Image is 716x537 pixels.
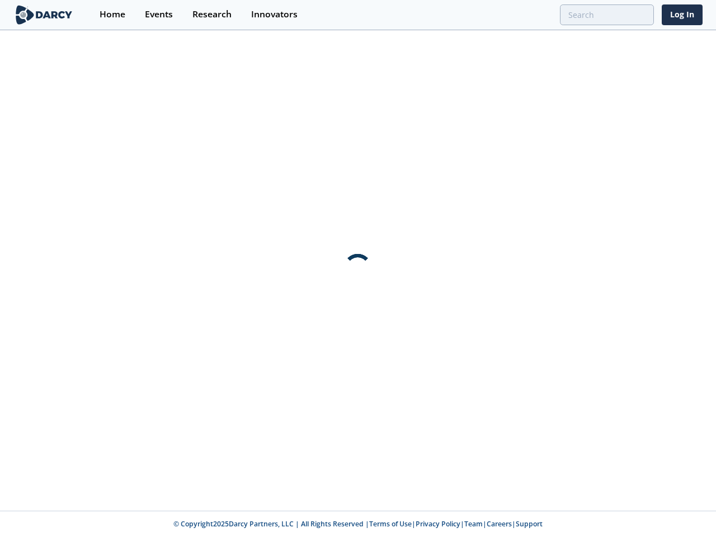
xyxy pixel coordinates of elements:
input: Advanced Search [560,4,654,25]
a: Team [464,519,483,529]
a: Log In [662,4,703,25]
a: Careers [487,519,512,529]
p: © Copyright 2025 Darcy Partners, LLC | All Rights Reserved | | | | | [16,519,700,529]
a: Privacy Policy [416,519,460,529]
img: logo-wide.svg [13,5,74,25]
div: Innovators [251,10,298,19]
div: Events [145,10,173,19]
a: Terms of Use [369,519,412,529]
div: Research [192,10,232,19]
div: Home [100,10,125,19]
a: Support [516,519,543,529]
